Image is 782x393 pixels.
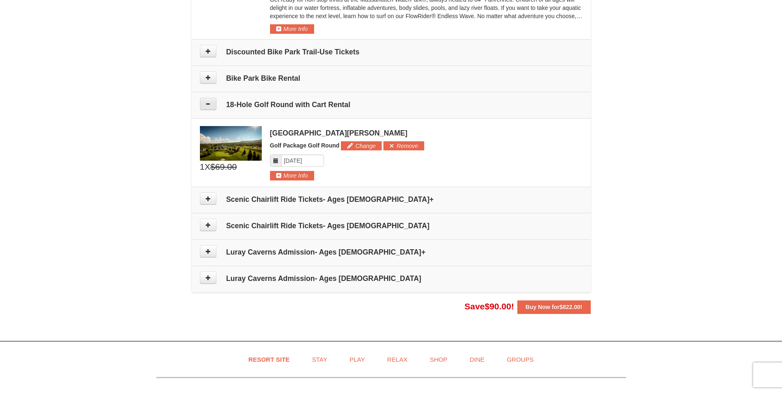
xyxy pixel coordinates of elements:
strong: Buy Now for ! [526,304,582,310]
a: Play [339,350,375,369]
a: Stay [302,350,338,369]
span: X [204,161,210,173]
h4: Bike Park Bike Rental [200,74,582,82]
span: Golf Package Golf Round [270,142,340,149]
button: Change [341,141,382,150]
button: More Info [270,171,314,180]
span: $69.00 [210,161,237,173]
img: 6619859-94-ae30c47a.jpg [200,126,262,161]
a: Relax [377,350,418,369]
button: Remove [383,141,424,150]
span: Save ! [465,302,514,311]
span: $822.00 [559,304,580,310]
button: More Info [270,24,314,33]
h4: Luray Caverns Admission- Ages [DEMOGRAPHIC_DATA] [200,274,582,283]
a: Shop [420,350,458,369]
a: Groups [496,350,544,369]
a: Dine [459,350,495,369]
span: $90.00 [485,302,511,311]
h4: 18-Hole Golf Round with Cart Rental [200,101,582,109]
a: Resort Site [238,350,300,369]
h4: Discounted Bike Park Trail-Use Tickets [200,48,582,56]
h4: Scenic Chairlift Ride Tickets- Ages [DEMOGRAPHIC_DATA]+ [200,195,582,204]
h4: Luray Caverns Admission- Ages [DEMOGRAPHIC_DATA]+ [200,248,582,256]
button: Buy Now for$822.00! [517,300,591,313]
div: [GEOGRAPHIC_DATA][PERSON_NAME] [270,129,582,137]
span: 1 [200,161,205,173]
h4: Scenic Chairlift Ride Tickets- Ages [DEMOGRAPHIC_DATA] [200,222,582,230]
